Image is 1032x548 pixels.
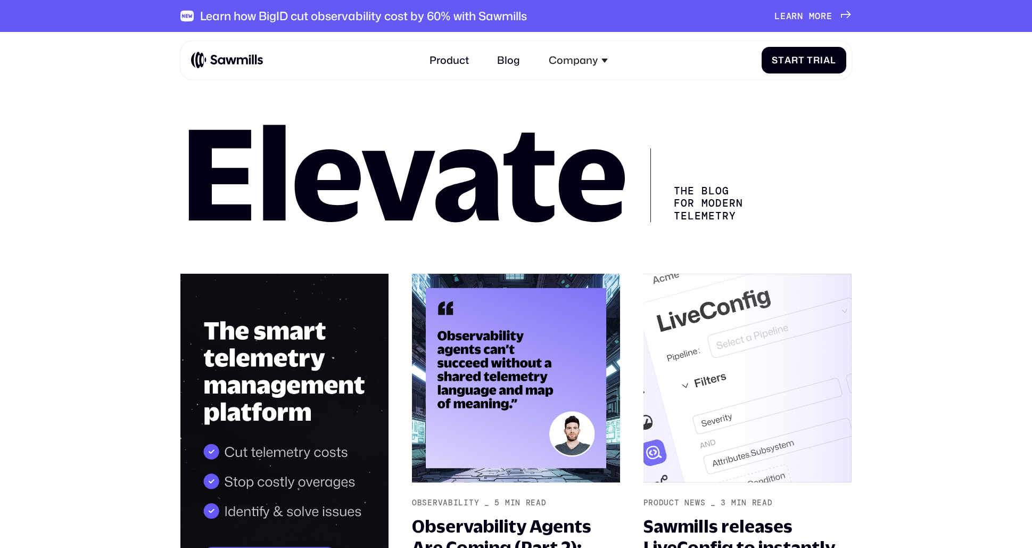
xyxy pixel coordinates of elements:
[505,498,547,508] div: min read
[484,498,490,508] div: _
[422,46,477,74] a: Product
[791,11,797,21] span: r
[774,11,780,21] span: L
[772,55,778,66] span: S
[412,498,479,508] div: Observability
[797,11,803,21] span: n
[820,55,823,66] span: i
[731,498,773,508] div: min read
[785,55,791,66] span: a
[200,9,527,23] div: Learn how BigID cut observability cost by 60% with Sawmills
[180,122,627,222] h1: Elevate
[823,55,830,66] span: a
[813,55,820,66] span: r
[815,11,821,21] span: o
[494,498,500,508] div: 5
[798,55,805,66] span: t
[786,11,792,21] span: a
[490,46,528,74] a: Blog
[780,11,786,21] span: e
[807,55,813,66] span: T
[791,55,798,66] span: r
[830,55,836,66] span: l
[650,149,754,222] div: The Blog for Modern telemetry
[774,11,852,21] a: Learnmore
[721,498,726,508] div: 3
[643,498,706,508] div: Product News
[541,46,615,74] div: Company
[762,47,846,73] a: StartTrial
[549,54,598,66] div: Company
[778,55,785,66] span: t
[827,11,832,21] span: e
[711,498,716,508] div: _
[809,11,815,21] span: m
[821,11,827,21] span: r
